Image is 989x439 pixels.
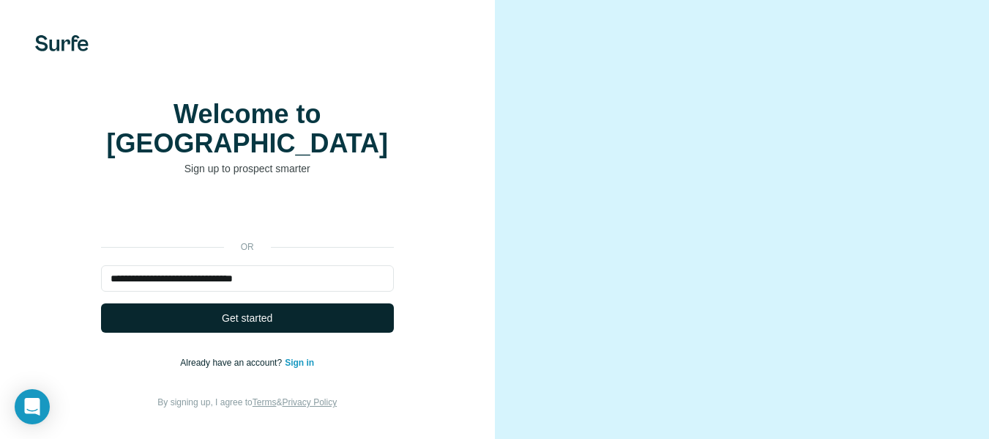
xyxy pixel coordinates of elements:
p: or [224,240,271,254]
iframe: Sign in with Google Button [94,198,401,230]
h1: Welcome to [GEOGRAPHIC_DATA] [101,100,394,158]
span: Get started [222,311,272,325]
div: Open Intercom Messenger [15,389,50,424]
a: Sign in [285,358,314,368]
span: Already have an account? [180,358,285,368]
p: Sign up to prospect smarter [101,161,394,176]
a: Privacy Policy [282,397,337,407]
img: Surfe's logo [35,35,89,51]
a: Terms [253,397,277,407]
span: By signing up, I agree to & [157,397,337,407]
button: Get started [101,303,394,333]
